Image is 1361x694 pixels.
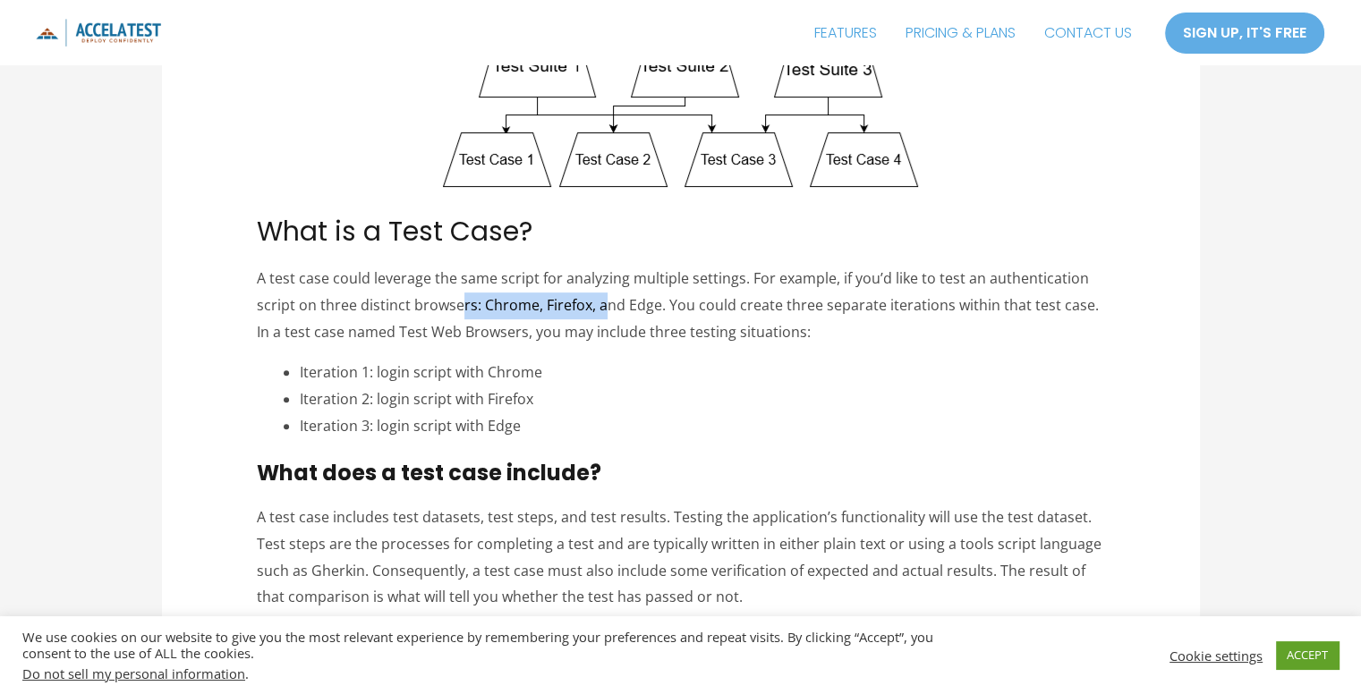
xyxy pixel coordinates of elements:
[800,11,1146,55] nav: Site Navigation
[257,461,1104,487] h3: What does a test case include?
[1276,641,1339,669] a: ACCEPT
[891,11,1030,55] a: PRICING & PLANS
[36,19,161,47] img: icon
[300,360,1104,386] li: Iteration 1: login script with Chrome
[1164,12,1325,55] a: SIGN UP, IT'S FREE
[257,504,1104,611] p: A test case includes test datasets, test steps, and test results. Testing the application’s funct...
[22,664,245,682] a: Do not sell my personal information
[257,266,1104,345] p: A test case could leverage the same script for analyzing multiple settings. For example, if you’d...
[1030,11,1146,55] a: CONTACT US
[800,11,891,55] a: FEATURES
[1170,647,1263,664] a: Cookie settings
[300,413,1104,440] li: Iteration 3: login script with Edge
[22,629,944,681] div: We use cookies on our website to give you the most relevant experience by remembering your prefer...
[22,665,944,681] div: .
[300,386,1104,413] li: Iteration 2: login script with Firefox
[257,216,1104,248] h2: What is a Test Case?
